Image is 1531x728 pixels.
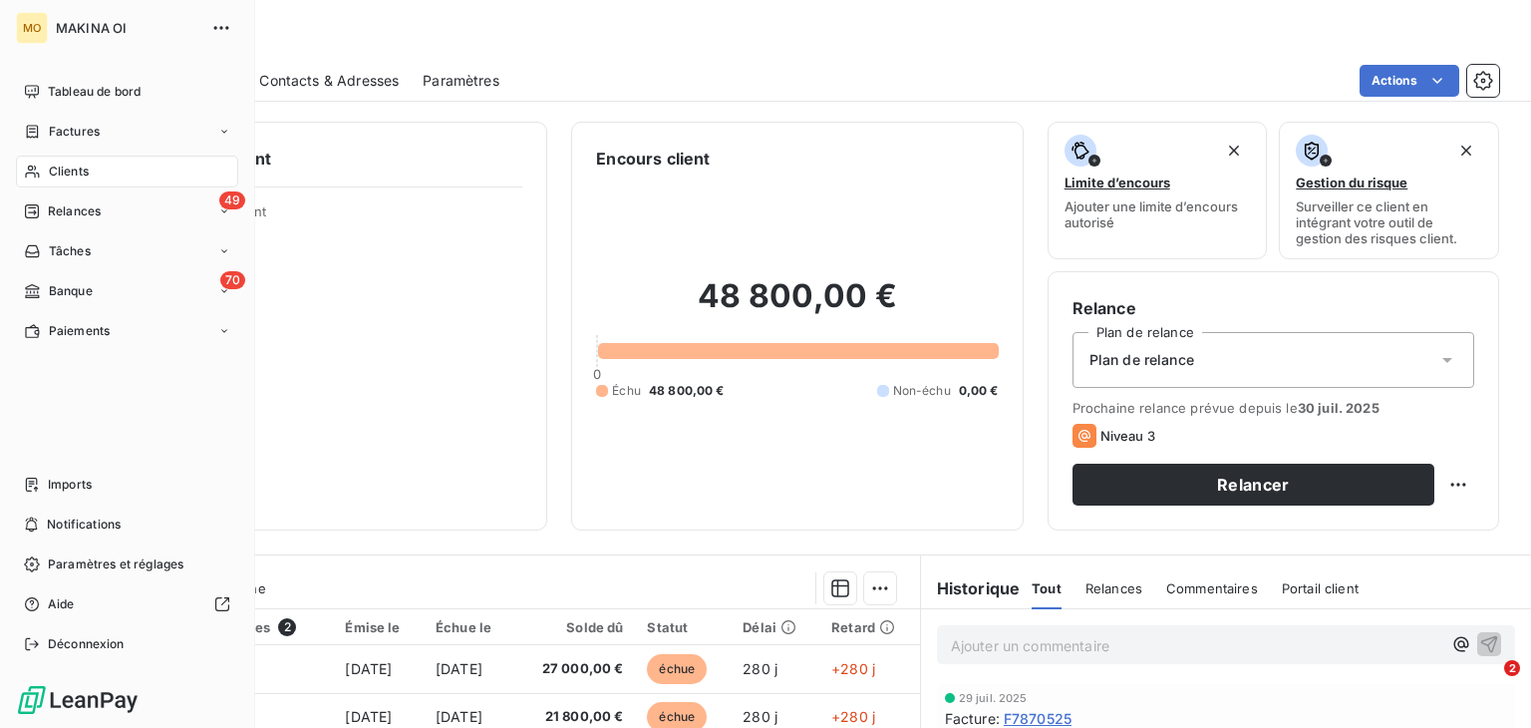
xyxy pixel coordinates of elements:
[1072,464,1434,506] button: Relancer
[1072,400,1474,416] span: Prochaine relance prévue depuis le
[1463,660,1511,708] iframe: Intercom live chat
[220,271,245,289] span: 70
[48,202,101,220] span: Relances
[1298,400,1379,416] span: 30 juil. 2025
[219,191,245,209] span: 49
[1279,122,1499,259] button: Gestion du risqueSurveiller ce client en intégrant votre outil de gestion des risques client.
[436,619,503,635] div: Échue le
[48,476,92,494] span: Imports
[1085,580,1142,596] span: Relances
[16,548,238,580] a: Paramètres et réglages
[345,660,392,677] span: [DATE]
[16,315,238,347] a: Paiements
[16,469,238,501] a: Imports
[16,684,140,716] img: Logo LeanPay
[48,555,183,573] span: Paramètres et réglages
[1360,65,1459,97] button: Actions
[1072,296,1474,320] h6: Relance
[16,76,238,108] a: Tableau de bord
[345,708,392,725] span: [DATE]
[16,275,238,307] a: 70Banque
[1100,428,1155,444] span: Niveau 3
[16,588,238,620] a: Aide
[16,116,238,148] a: Factures
[121,147,522,171] h6: Informations client
[1296,175,1407,190] span: Gestion du risque
[423,71,499,91] span: Paramètres
[47,516,121,534] span: Notifications
[56,20,199,36] span: MAKINA OI
[647,619,719,635] div: Statut
[1048,122,1268,259] button: Limite d’encoursAjouter une limite d’encours autorisé
[527,619,624,635] div: Solde dû
[649,382,725,400] span: 48 800,00 €
[1504,660,1520,676] span: 2
[345,619,412,635] div: Émise le
[743,619,807,635] div: Délai
[1065,198,1251,230] span: Ajouter une limite d’encours autorisé
[893,382,951,400] span: Non-échu
[16,156,238,187] a: Clients
[596,147,710,171] h6: Encours client
[831,708,875,725] span: +280 j
[612,382,641,400] span: Échu
[48,635,125,653] span: Déconnexion
[743,708,777,725] span: 280 j
[1089,350,1194,370] span: Plan de relance
[1282,580,1359,596] span: Portail client
[647,654,707,684] span: échue
[16,235,238,267] a: Tâches
[1032,580,1062,596] span: Tout
[160,203,522,231] span: Propriétés Client
[593,366,601,382] span: 0
[49,282,93,300] span: Banque
[1296,198,1482,246] span: Surveiller ce client en intégrant votre outil de gestion des risques client.
[16,195,238,227] a: 49Relances
[831,660,875,677] span: +280 j
[959,382,999,400] span: 0,00 €
[743,660,777,677] span: 280 j
[1065,175,1170,190] span: Limite d’encours
[959,692,1028,704] span: 29 juil. 2025
[1166,580,1258,596] span: Commentaires
[436,660,482,677] span: [DATE]
[49,163,89,181] span: Clients
[527,659,624,679] span: 27 000,00 €
[259,71,399,91] span: Contacts & Adresses
[49,123,100,141] span: Factures
[596,276,998,336] h2: 48 800,00 €
[921,576,1021,600] h6: Historique
[278,618,296,636] span: 2
[527,707,624,727] span: 21 800,00 €
[436,708,482,725] span: [DATE]
[48,595,75,613] span: Aide
[49,242,91,260] span: Tâches
[48,83,141,101] span: Tableau de bord
[49,322,110,340] span: Paiements
[16,12,48,44] div: MO
[831,619,908,635] div: Retard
